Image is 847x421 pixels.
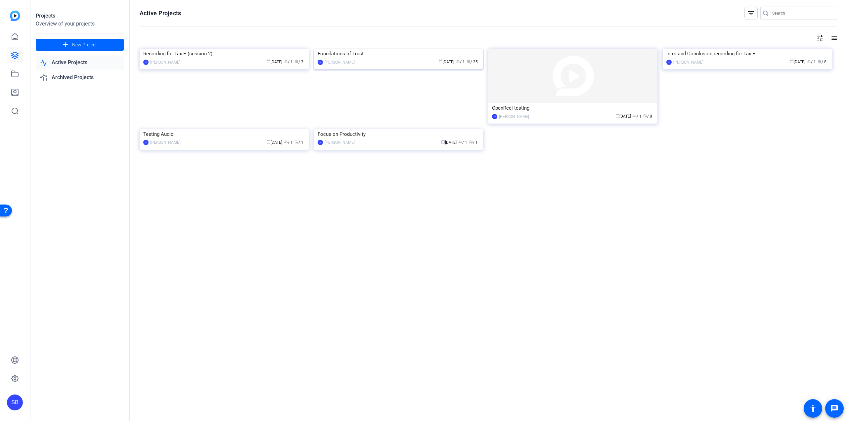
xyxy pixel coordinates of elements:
span: / 1 [807,60,816,64]
span: / 1 [284,140,293,145]
div: SB [7,395,23,410]
div: SB [143,60,149,65]
span: / 35 [467,60,478,64]
div: Foundations of Trust [318,49,479,59]
mat-icon: list [829,34,837,42]
span: group [807,59,811,63]
button: New Project [36,39,124,51]
div: [PERSON_NAME] [325,139,355,146]
mat-icon: message [830,404,838,412]
span: New Project [72,41,97,48]
h1: Active Projects [140,9,181,17]
img: blue-gradient.svg [10,11,20,21]
div: SB [318,140,323,145]
a: Active Projects [36,56,124,70]
span: calendar_today [441,140,445,144]
a: Archived Projects [36,71,124,84]
div: [PERSON_NAME] [673,59,703,66]
div: [PERSON_NAME] [150,139,180,146]
span: radio [294,140,298,144]
span: radio [643,114,647,118]
span: [DATE] [267,140,282,145]
div: Overview of your projects [36,20,124,28]
span: group [284,140,288,144]
mat-icon: tune [816,34,824,42]
span: / 3 [294,60,303,64]
div: Projects [36,12,124,20]
span: / 1 [284,60,293,64]
span: radio [294,59,298,63]
span: / 0 [643,114,652,119]
span: calendar_today [615,114,619,118]
span: group [633,114,637,118]
span: calendar_today [790,59,794,63]
mat-icon: filter_list [747,9,755,17]
span: calendar_today [267,140,271,144]
div: [PERSON_NAME] [325,59,355,66]
span: / 1 [469,140,478,145]
div: SB [666,60,672,65]
span: [DATE] [790,60,805,64]
div: SB [143,140,149,145]
span: / 1 [633,114,642,119]
mat-icon: accessibility [809,404,817,412]
div: [PERSON_NAME] [150,59,180,66]
span: radio [467,59,470,63]
mat-icon: add [61,41,69,49]
span: group [284,59,288,63]
div: Focus on Productivity [318,129,479,139]
div: SB [318,60,323,65]
div: OpenReel testing [492,103,654,113]
span: radio [818,59,822,63]
span: / 1 [458,140,467,145]
div: [PERSON_NAME] [499,113,529,120]
span: / 1 [456,60,465,64]
div: Recording for Tax E (session 2) [143,49,305,59]
div: SB [492,114,497,119]
input: Search [772,9,832,17]
span: [DATE] [615,114,631,119]
span: [DATE] [439,60,454,64]
div: Intro and Conclusion recording for Tax E [666,49,828,59]
span: group [458,140,462,144]
div: Testing Audio [143,129,305,139]
span: calendar_today [439,59,443,63]
span: radio [469,140,473,144]
span: [DATE] [441,140,457,145]
span: calendar_today [267,59,271,63]
span: / 1 [294,140,303,145]
span: [DATE] [267,60,282,64]
span: / 8 [818,60,826,64]
span: group [456,59,460,63]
